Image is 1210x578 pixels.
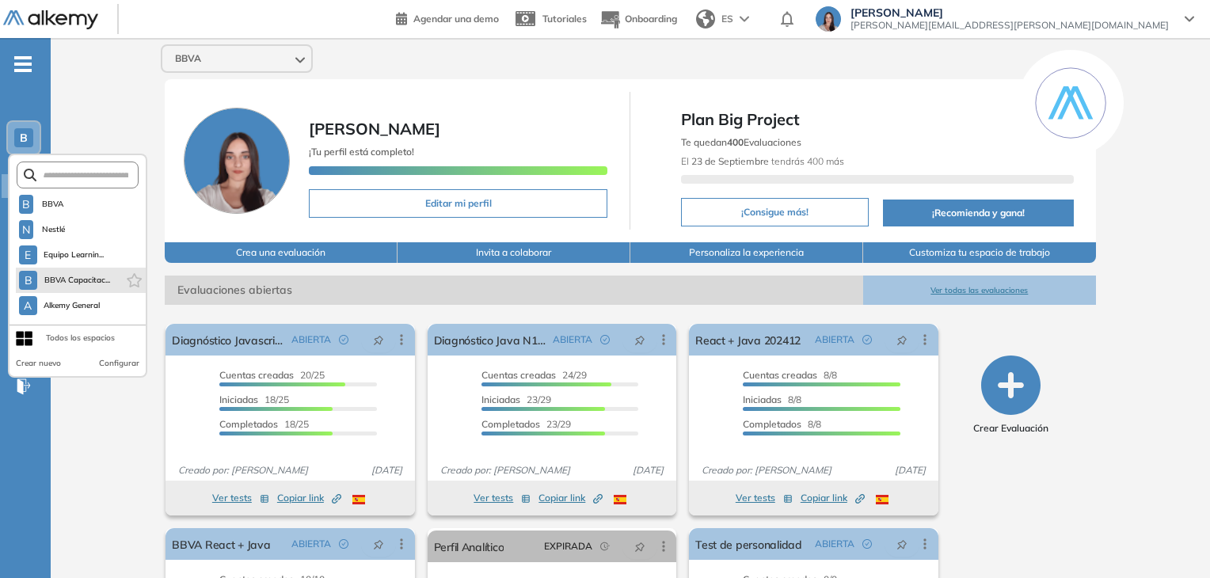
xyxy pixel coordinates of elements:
[277,489,341,508] button: Copiar link
[553,333,592,347] span: ABIERTA
[681,136,801,148] span: Te quedan Evaluaciones
[876,495,888,504] img: ESP
[862,335,872,344] span: check-circle
[219,369,294,381] span: Cuentas creadas
[361,327,396,352] button: pushpin
[219,418,278,430] span: Completados
[46,332,115,344] div: Todos los espacios
[885,531,919,557] button: pushpin
[801,489,865,508] button: Copiar link
[630,242,863,263] button: Personaliza la experiencia
[99,357,139,370] button: Configurar
[862,539,872,549] span: check-circle
[361,531,396,557] button: pushpin
[219,394,258,405] span: Iniciadas
[896,333,907,346] span: pushpin
[622,534,657,559] button: pushpin
[740,16,749,22] img: arrow
[398,242,630,263] button: Invita a colaborar
[25,274,32,287] span: B
[16,357,61,370] button: Crear nuevo
[24,299,32,312] span: A
[863,242,1096,263] button: Customiza tu espacio de trabajo
[481,369,556,381] span: Cuentas creadas
[896,538,907,550] span: pushpin
[175,52,201,65] span: BBVA
[634,540,645,553] span: pushpin
[40,223,67,236] span: Nestlé
[681,108,1073,131] span: Plan Big Project
[219,369,325,381] span: 20/25
[736,489,793,508] button: Ver tests
[481,369,587,381] span: 24/29
[695,324,801,356] a: React + Java 202412
[727,136,744,148] b: 400
[614,495,626,504] img: ESP
[625,13,677,25] span: Onboarding
[309,146,414,158] span: ¡Tu perfil está completo!
[20,131,28,144] span: B
[291,537,331,551] span: ABIERTA
[474,489,531,508] button: Ver tests
[339,539,348,549] span: check-circle
[599,2,677,36] button: Onboarding
[815,537,854,551] span: ABIERTA
[863,276,1096,305] button: Ver todas las evaluaciones
[165,276,863,305] span: Evaluaciones abiertas
[681,155,844,167] span: El tendrás 400 más
[600,335,610,344] span: check-circle
[44,274,110,287] span: BBVA Capacitac...
[481,418,540,430] span: Completados
[885,327,919,352] button: pushpin
[634,333,645,346] span: pushpin
[850,19,1169,32] span: [PERSON_NAME][EMAIL_ADDRESS][PERSON_NAME][DOMAIN_NAME]
[172,528,270,560] a: BBVA React + Java
[434,324,546,356] a: Diagnóstico Java N1 y N2
[172,463,314,477] span: Creado por: [PERSON_NAME]
[743,394,801,405] span: 8/8
[22,198,30,211] span: B
[801,491,865,505] span: Copiar link
[883,200,1073,226] button: ¡Recomienda y gana!
[212,489,269,508] button: Ver tests
[681,198,869,226] button: ¡Consigue más!
[888,463,932,477] span: [DATE]
[743,394,782,405] span: Iniciadas
[538,489,603,508] button: Copiar link
[481,394,551,405] span: 23/29
[339,335,348,344] span: check-circle
[600,542,610,551] span: field-time
[815,333,854,347] span: ABIERTA
[973,421,1048,435] span: Crear Evaluación
[626,463,670,477] span: [DATE]
[277,491,341,505] span: Copiar link
[434,463,576,477] span: Creado por: [PERSON_NAME]
[622,327,657,352] button: pushpin
[481,418,571,430] span: 23/29
[373,538,384,550] span: pushpin
[184,108,290,214] img: Foto de perfil
[743,418,821,430] span: 8/8
[481,394,520,405] span: Iniciadas
[743,418,801,430] span: Completados
[413,13,499,25] span: Agendar una demo
[850,6,1169,19] span: [PERSON_NAME]
[691,155,769,167] b: 23 de Septiembre
[396,8,499,27] a: Agendar una demo
[291,333,331,347] span: ABIERTA
[352,495,365,504] img: ESP
[172,324,284,356] a: Diagnóstico Javascript N1 y N2
[365,463,409,477] span: [DATE]
[1131,502,1210,578] div: Widget de chat
[695,463,838,477] span: Creado por: [PERSON_NAME]
[165,242,398,263] button: Crea una evaluación
[434,530,504,562] a: Perfil Analítico
[544,539,592,553] span: EXPIRADA
[309,189,607,218] button: Editar mi perfil
[542,13,587,25] span: Tutoriales
[309,119,440,139] span: [PERSON_NAME]
[219,418,309,430] span: 18/25
[3,10,98,30] img: Logo
[695,528,802,560] a: Test de personalidad
[14,63,32,66] i: -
